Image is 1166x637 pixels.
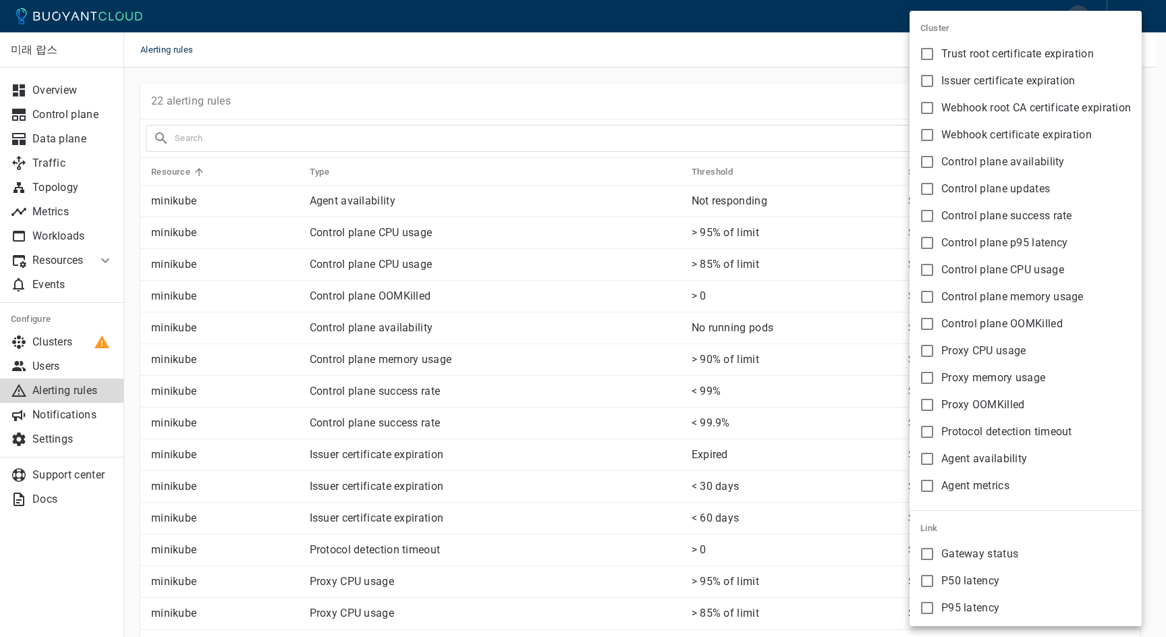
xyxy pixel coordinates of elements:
[941,236,1068,250] span: Control plane p95 latency
[941,263,1064,277] span: Control plane CPU usage
[941,425,1072,439] span: Protocol detection timeout
[941,74,1076,88] span: Issuer certificate expiration
[941,479,1009,493] span: Agent metrics
[941,155,1065,169] span: Control plane availability
[941,317,1063,331] span: Control plane OOMKilled
[941,452,1027,466] span: Agent availability
[941,182,1050,196] span: Control plane updates
[941,209,1072,223] span: Control plane success rate
[941,398,1025,412] span: Proxy OOMKilled
[941,344,1026,358] span: Proxy CPU usage
[941,601,999,615] span: P95 latency
[941,371,1045,385] span: Proxy memory usage
[941,547,1018,561] span: Gateway status
[941,290,1084,304] span: Control plane memory usage
[910,11,1142,34] h5: Cluster
[941,128,1092,142] span: Webhook certificate expiration
[910,511,1142,534] h5: Link
[941,47,1094,61] span: Trust root certificate expiration
[941,101,1131,115] span: Webhook root CA certificate expiration
[941,574,999,588] span: P50 latency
